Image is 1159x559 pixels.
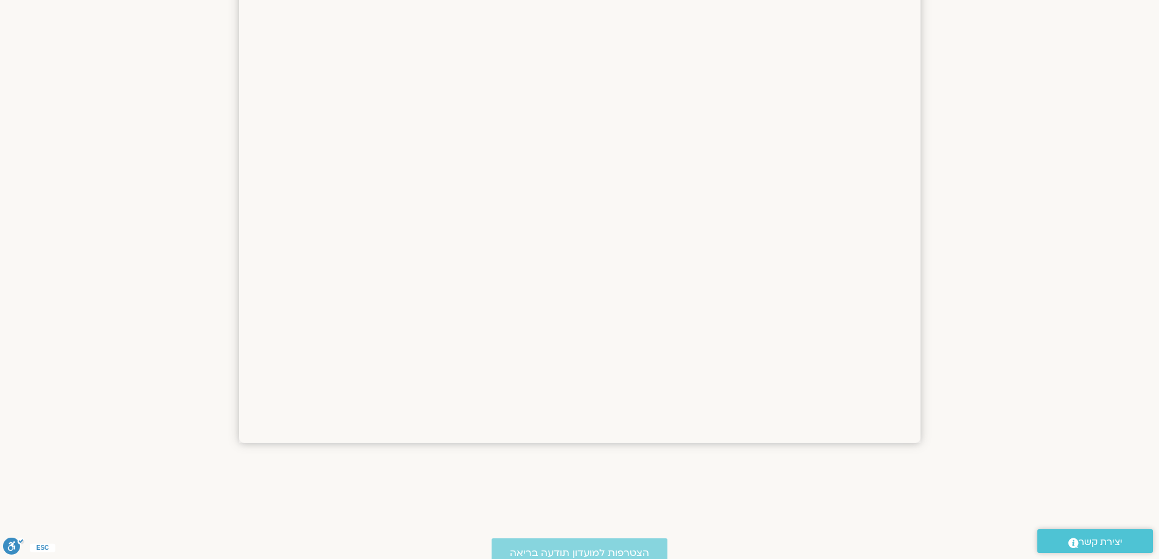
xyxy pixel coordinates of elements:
a: יצירת קשר [1037,529,1153,553]
span: יצירת קשר [1079,534,1122,550]
span: הצטרפות למועדון תודעה בריאה [510,547,649,558]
